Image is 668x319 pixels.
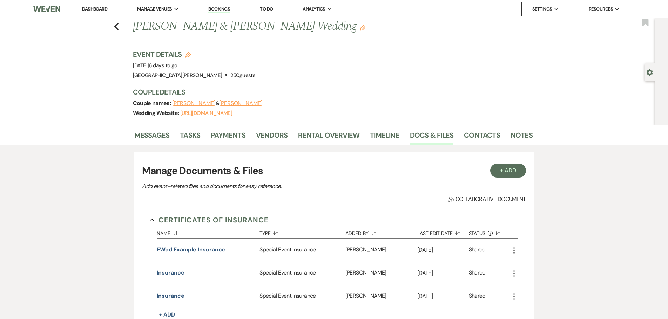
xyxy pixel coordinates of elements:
h3: Couple Details [133,87,526,97]
span: Couple names: [133,99,172,107]
div: [PERSON_NAME] [345,239,417,262]
button: Status [469,225,510,238]
a: Timeline [370,130,399,145]
a: Dashboard [82,6,107,12]
button: Added By [345,225,417,238]
a: Docs & Files [410,130,453,145]
a: Contacts [464,130,500,145]
div: Shared [469,245,486,255]
button: + Add [490,164,526,178]
button: Edit [360,25,365,31]
div: Shared [469,292,486,301]
button: [PERSON_NAME] [172,100,216,106]
div: Special Event Insurance [259,262,345,285]
span: Collaborative document [448,195,526,203]
span: Status [469,231,486,236]
span: Wedding Website: [133,109,180,117]
p: Add event–related files and documents for easy reference. [142,182,387,191]
button: insurance [157,269,184,277]
a: Bookings [208,6,230,13]
button: Open lead details [647,69,653,75]
img: Weven Logo [33,2,60,16]
span: 6 days to go [149,62,177,69]
button: insurance [157,292,184,300]
h3: Event Details [133,49,255,59]
a: [URL][DOMAIN_NAME] [180,110,232,117]
h3: Manage Documents & Files [142,164,526,178]
button: [PERSON_NAME] [219,100,263,106]
span: Analytics [303,6,325,13]
span: | [148,62,177,69]
a: Messages [134,130,170,145]
span: Resources [589,6,613,13]
button: eWed Example Insurance [157,245,225,254]
span: [GEOGRAPHIC_DATA][PERSON_NAME] [133,72,222,79]
a: Notes [511,130,533,145]
a: Payments [211,130,245,145]
div: Shared [469,269,486,278]
div: Special Event Insurance [259,239,345,262]
button: Last Edit Date [417,225,469,238]
span: & [172,100,263,107]
span: [DATE] [133,62,177,69]
span: 250 guests [230,72,255,79]
a: Tasks [180,130,200,145]
h1: [PERSON_NAME] & [PERSON_NAME] Wedding [133,18,447,35]
span: + Add [159,311,175,318]
button: Type [259,225,345,238]
div: [PERSON_NAME] [345,285,417,308]
a: Vendors [256,130,288,145]
button: Name [157,225,259,238]
p: [DATE] [417,269,469,278]
p: [DATE] [417,245,469,255]
div: [PERSON_NAME] [345,262,417,285]
div: Special Event Insurance [259,285,345,308]
button: Certificates of Insurance [150,215,269,225]
a: To Do [260,6,273,12]
a: Rental Overview [298,130,359,145]
span: Settings [532,6,552,13]
span: Manage Venues [137,6,172,13]
p: [DATE] [417,292,469,301]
